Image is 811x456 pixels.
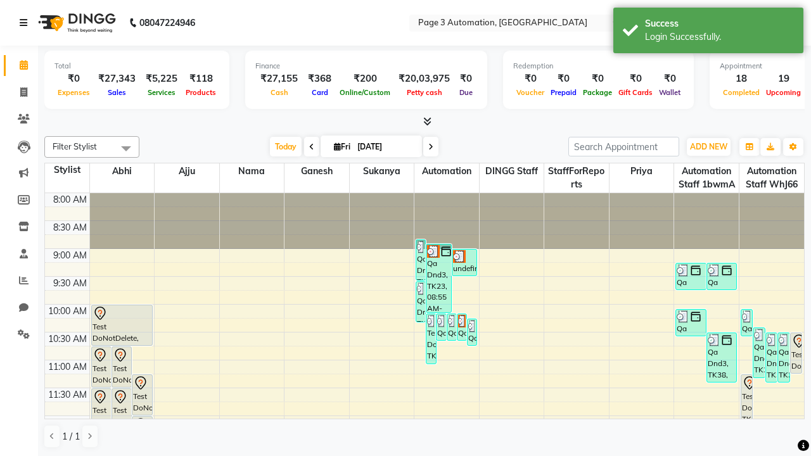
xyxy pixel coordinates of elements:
[393,72,455,86] div: ₹20,03,975
[182,72,219,86] div: ₹118
[46,360,89,374] div: 11:00 AM
[568,137,679,156] input: Search Appointment
[676,310,706,336] div: Qa Dnd3, TK28, 10:05 AM-10:35 AM, Hair cut Below 12 years (Boy)
[46,388,89,402] div: 11:30 AM
[645,30,794,44] div: Login Successfully.
[336,72,393,86] div: ₹200
[112,389,131,429] div: Test DoNotDelete, TK12, 11:30 AM-12:15 PM, Hair Cut-Men
[53,141,97,151] span: Filter Stylist
[544,163,609,193] span: StaffForReports
[452,250,476,275] div: undefined, TK21, 09:00 AM-09:30 AM, Hair cut Below 12 years (Boy)
[656,72,684,86] div: ₹0
[105,88,129,97] span: Sales
[457,314,466,340] div: Qa Dnd3, TK29, 10:10 AM-10:40 AM, Hair cut Below 12 years (Boy)
[139,5,195,41] b: 08047224946
[426,314,435,364] div: Test DoNotDelete, TK34, 10:10 AM-11:05 AM, Special Hair Wash- Men
[46,416,89,429] div: 12:00 PM
[676,263,706,289] div: Qa Dnd3, TK24, 09:15 AM-09:45 AM, Hair cut Below 12 years (Boy)
[90,163,155,179] span: Abhi
[93,72,141,86] div: ₹27,343
[331,142,354,151] span: Fri
[62,430,80,443] span: 1 / 1
[656,88,684,97] span: Wallet
[255,72,303,86] div: ₹27,155
[778,333,789,382] div: Qa Dnd3, TK37, 10:30 AM-11:25 AM, Special Hair Wash- Men
[270,137,302,156] span: Today
[763,88,804,97] span: Upcoming
[416,240,425,280] div: Qa Dnd3, TK22, 08:50 AM-09:35 AM, Hair Cut-Men
[513,88,547,97] span: Voucher
[707,333,737,382] div: Qa Dnd3, TK38, 10:30 AM-11:25 AM, Special Hair Wash- Men
[615,72,656,86] div: ₹0
[267,88,291,97] span: Cash
[645,17,794,30] div: Success
[547,72,580,86] div: ₹0
[426,244,450,312] div: Qa Dnd3, TK23, 08:55 AM-10:10 AM, Hair Cut By Expert-Men,Hair Cut-Men
[32,5,119,41] img: logo
[155,163,219,179] span: Ajju
[720,72,763,86] div: 18
[46,332,89,346] div: 10:30 AM
[92,389,111,443] div: Test DoNotDelete, TK07, 11:30 AM-12:30 PM, Hair Cut-Women
[615,88,656,97] span: Gift Cards
[547,88,580,97] span: Prepaid
[707,263,737,289] div: Qa Dnd3, TK25, 09:15 AM-09:45 AM, Hair Cut By Expert-Men
[468,319,476,345] div: Qa Dnd3, TK32, 10:15 AM-10:45 AM, Hair cut Below 12 years (Boy)
[687,138,731,156] button: ADD NEW
[309,88,331,97] span: Card
[741,310,753,336] div: Qa Dnd3, TK27, 10:05 AM-10:35 AM, Hair cut Below 12 years (Boy)
[354,137,417,156] input: 2025-10-03
[112,347,131,387] div: Test DoNotDelete, TK14, 10:45 AM-11:30 AM, Hair Cut-Men
[690,142,727,151] span: ADD NEW
[303,72,336,86] div: ₹368
[54,61,219,72] div: Total
[132,375,151,415] div: Test DoNotDelete, TK11, 11:15 AM-12:00 PM, Hair Cut-Men
[144,88,179,97] span: Services
[54,72,93,86] div: ₹0
[766,333,777,382] div: Qa Dnd3, TK36, 10:30 AM-11:25 AM, Special Hair Wash- Men
[92,347,111,387] div: Test DoNotDelete, TK07, 10:45 AM-11:30 AM, Hair Cut-Men
[45,163,89,177] div: Stylist
[610,163,674,179] span: Priya
[336,88,393,97] span: Online/Custom
[580,88,615,97] span: Package
[51,221,89,234] div: 8:30 AM
[791,333,802,373] div: Test DoNotDelete, TK20, 10:30 AM-11:15 AM, Hair Cut-Men
[46,305,89,318] div: 10:00 AM
[513,72,547,86] div: ₹0
[763,72,804,86] div: 19
[51,249,89,262] div: 9:00 AM
[284,163,349,179] span: Ganesh
[437,314,445,340] div: Qa Dnd3, TK30, 10:10 AM-10:40 AM, Hair cut Below 12 years (Boy)
[580,72,615,86] div: ₹0
[720,88,763,97] span: Completed
[739,163,804,193] span: Automation Staff WhJ66
[480,163,544,179] span: DINGG Staff
[456,88,476,97] span: Due
[182,88,219,97] span: Products
[350,163,414,179] span: Sukanya
[513,61,684,72] div: Redemption
[414,163,479,179] span: Automation
[255,61,477,72] div: Finance
[741,375,753,429] div: Test DoNotDelete, TK20, 11:15 AM-12:15 PM, Hair Cut-Women
[51,193,89,206] div: 8:00 AM
[753,328,765,377] div: Qa Dnd3, TK35, 10:25 AM-11:20 AM, Special Hair Wash- Men
[455,72,477,86] div: ₹0
[54,88,93,97] span: Expenses
[92,305,152,345] div: Test DoNotDelete, TK15, 10:00 AM-10:45 AM, Hair Cut-Men
[674,163,739,193] span: Automation Staff 1bwmA
[141,72,182,86] div: ₹5,225
[220,163,284,179] span: Nama
[404,88,445,97] span: Petty cash
[416,282,425,322] div: Qa Dnd3, TK26, 09:35 AM-10:20 AM, Hair Cut-Men
[51,277,89,290] div: 9:30 AM
[447,314,456,340] div: Qa Dnd3, TK31, 10:10 AM-10:40 AM, Hair cut Below 12 years (Boy)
